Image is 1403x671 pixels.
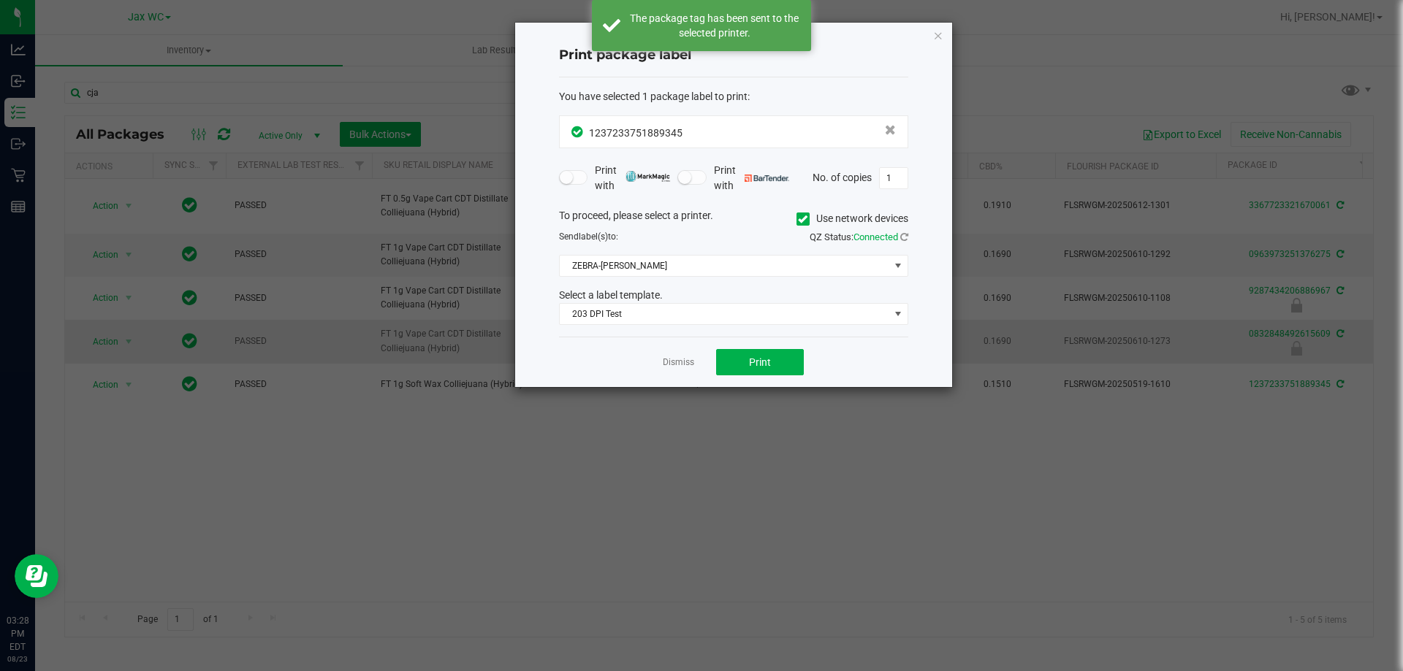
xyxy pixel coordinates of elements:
[628,11,800,40] div: The package tag has been sent to the selected printer.
[559,89,908,104] div: :
[548,288,919,303] div: Select a label template.
[559,231,618,242] span: Send to:
[810,231,908,242] span: QZ Status:
[813,171,872,183] span: No. of copies
[714,163,789,193] span: Print with
[663,356,694,369] a: Dismiss
[560,256,889,276] span: ZEBRA-[PERSON_NAME]
[626,171,670,182] img: mark_magic_cybra.png
[560,304,889,324] span: 203 DPI Test
[579,231,608,242] span: label(s)
[716,349,804,375] button: Print
[589,127,683,139] span: 1237233751889345
[548,208,919,230] div: To proceed, please select a printer.
[559,46,908,65] h4: Print package label
[796,211,908,226] label: Use network devices
[853,231,898,242] span: Connected
[749,356,771,368] span: Print
[595,163,670,193] span: Print with
[745,175,789,182] img: bartender.png
[571,124,585,139] span: In Sync
[559,91,748,102] span: You have selected 1 package label to print
[15,554,58,598] iframe: Resource center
